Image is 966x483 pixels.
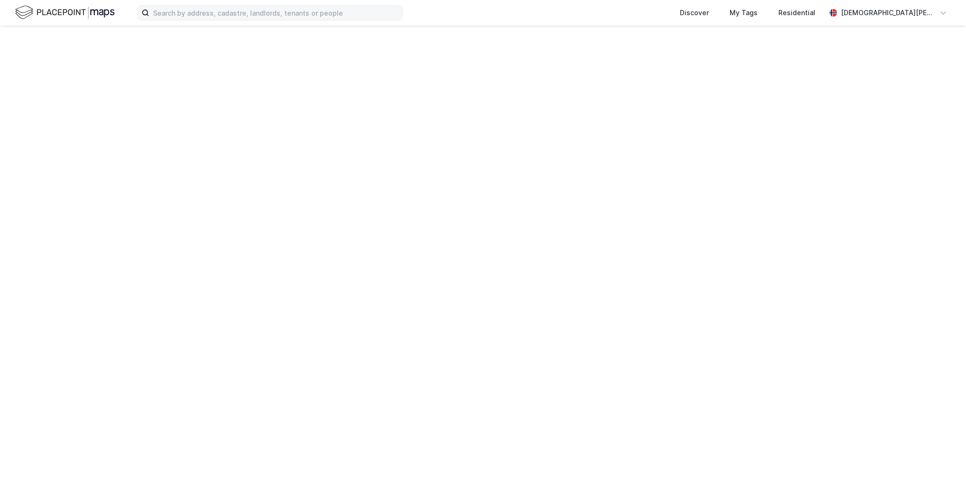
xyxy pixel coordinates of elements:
div: Discover [680,7,709,18]
iframe: Chat Widget [919,437,966,483]
div: My Tags [730,7,758,18]
div: [DEMOGRAPHIC_DATA][PERSON_NAME] [841,7,936,18]
input: Search by address, cadastre, landlords, tenants or people [149,6,402,20]
div: Residential [778,7,815,18]
img: logo.f888ab2527a4732fd821a326f86c7f29.svg [15,4,115,21]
